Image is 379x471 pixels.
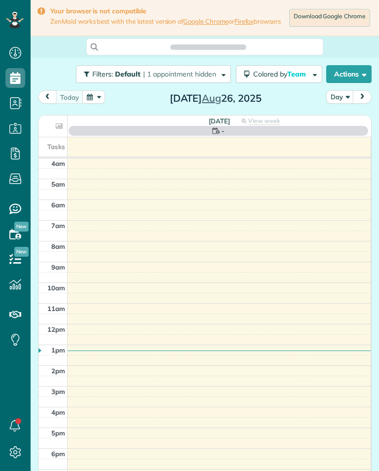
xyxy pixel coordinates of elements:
[92,70,113,78] span: Filters:
[51,222,65,230] span: 7am
[248,117,280,125] span: View week
[287,70,307,78] span: Team
[115,70,141,78] span: Default
[253,70,309,78] span: Colored by
[51,408,65,416] span: 4pm
[222,126,225,136] span: -
[38,90,57,104] button: prev
[353,90,372,104] button: next
[14,247,29,257] span: New
[51,429,65,437] span: 5pm
[51,346,65,354] span: 1pm
[202,92,221,104] span: Aug
[51,367,65,375] span: 2pm
[71,65,231,83] a: Filters: Default | 1 appointment hidden
[180,42,236,52] span: Search ZenMaid…
[51,263,65,271] span: 9am
[51,450,65,458] span: 6pm
[14,222,29,232] span: New
[47,325,65,333] span: 12pm
[50,7,281,15] strong: Your browser is not compatible
[326,65,372,83] button: Actions
[51,180,65,188] span: 5am
[51,201,65,209] span: 6am
[236,65,322,83] button: Colored byTeam
[234,17,254,25] a: Firefox
[326,90,354,104] button: Day
[209,117,230,125] span: [DATE]
[50,17,281,26] span: ZenMaid works best with the latest version of or browsers
[154,93,277,104] h2: [DATE] 26, 2025
[47,143,65,151] span: Tasks
[76,65,231,83] button: Filters: Default | 1 appointment hidden
[289,9,370,27] a: Download Google Chrome
[47,284,65,292] span: 10am
[51,242,65,250] span: 8am
[183,17,228,25] a: Google Chrome
[51,159,65,167] span: 4am
[51,388,65,395] span: 3pm
[47,305,65,313] span: 11am
[143,70,216,78] span: | 1 appointment hidden
[56,90,83,104] button: today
